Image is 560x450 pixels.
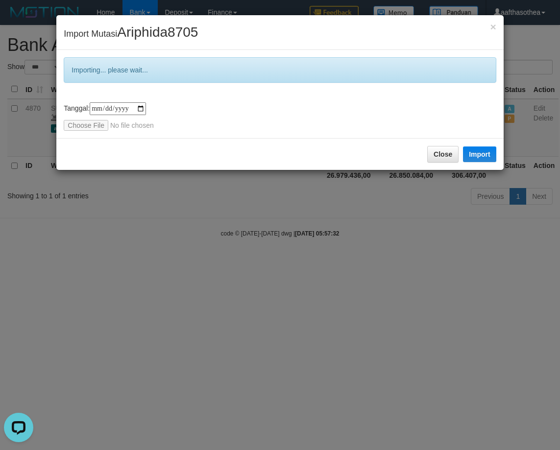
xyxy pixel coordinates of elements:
button: Open LiveChat chat widget [4,4,33,33]
button: Close [427,146,459,163]
button: Import [463,146,496,162]
span: Ariphida8705 [117,24,198,40]
button: Close [490,22,496,32]
span: Import Mutasi [64,29,198,39]
div: Importing... please wait... [64,57,496,83]
span: × [490,21,496,32]
div: Tanggal: [64,102,496,131]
